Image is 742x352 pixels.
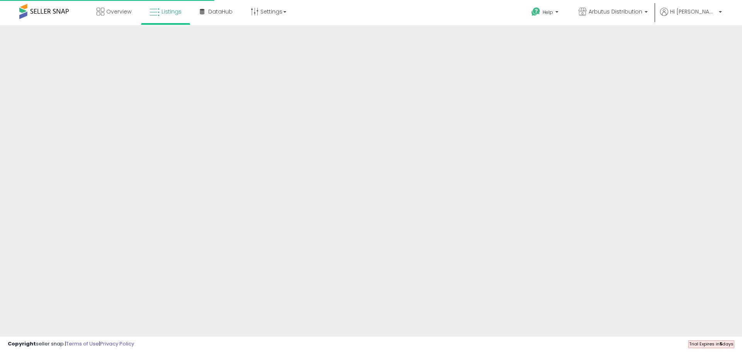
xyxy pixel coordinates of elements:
a: Privacy Policy [100,340,134,347]
span: Hi [PERSON_NAME] [670,8,716,15]
span: Listings [162,8,182,15]
a: Help [525,1,566,25]
a: Hi [PERSON_NAME] [660,8,722,25]
span: Help [543,9,553,15]
strong: Copyright [8,340,36,347]
div: seller snap | | [8,340,134,348]
span: DataHub [208,8,233,15]
a: Terms of Use [66,340,99,347]
span: Trial Expires in days [689,341,733,347]
span: Arbutus Distribution [589,8,642,15]
span: Overview [106,8,131,15]
i: Get Help [531,7,541,17]
b: 5 [720,341,722,347]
